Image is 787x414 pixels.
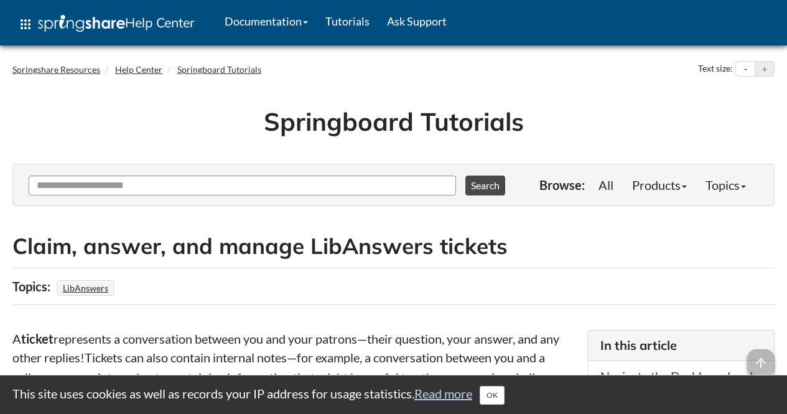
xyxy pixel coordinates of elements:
a: Read more [414,386,472,401]
a: Tutorials [317,6,378,37]
button: Close [480,386,505,405]
a: arrow_upward [747,350,775,365]
a: All [589,172,623,197]
div: Text size: [696,61,735,77]
a: Springboard Tutorials [177,64,261,75]
a: Navigate the Dashboard and claim tickets [600,369,753,401]
button: Decrease text size [736,62,755,77]
a: Documentation [216,6,317,37]
img: Springshare [38,15,125,32]
span: apps [18,17,33,32]
p: Browse: [539,176,585,194]
span: Help Center [125,14,195,31]
a: LibAnswers [61,279,110,297]
strong: ticket [21,331,54,346]
button: Increase text size [755,62,774,77]
a: Help Center [115,64,162,75]
a: Ask Support [378,6,455,37]
a: Products [623,172,696,197]
span: arrow_upward [747,349,775,377]
h1: Springboard Tutorials [22,104,765,139]
h2: Claim, answer, and manage LibAnswers tickets [12,231,775,261]
a: Springshare Resources [12,64,100,75]
button: Search [465,176,505,195]
a: Topics [696,172,755,197]
div: Topics: [12,275,54,298]
a: apps Help Center [9,6,203,43]
h3: In this article [600,337,761,354]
